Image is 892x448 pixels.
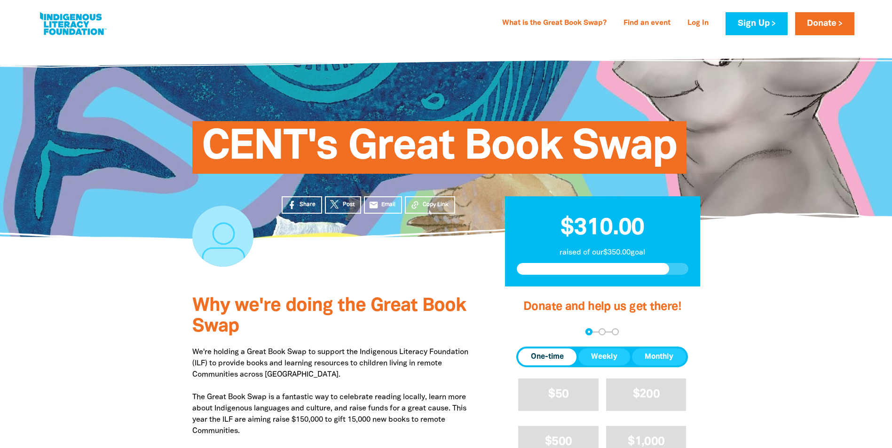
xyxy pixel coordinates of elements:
[795,12,854,35] a: Donate
[726,12,787,35] a: Sign Up
[523,301,681,312] span: Donate and help us get there!
[517,247,688,258] p: raised of our $350.00 goal
[364,196,403,214] a: emailEmail
[343,201,355,209] span: Post
[585,328,592,335] button: Navigate to step 1 of 3 to enter your donation amount
[381,201,395,209] span: Email
[531,351,564,363] span: One-time
[405,196,455,214] button: Copy Link
[423,201,449,209] span: Copy Link
[628,436,664,447] span: $1,000
[516,347,688,367] div: Donation frequency
[518,378,599,411] button: $50
[612,328,619,335] button: Navigate to step 3 of 3 to enter your payment details
[545,436,572,447] span: $500
[633,389,660,400] span: $200
[282,196,322,214] a: Share
[578,348,630,365] button: Weekly
[202,128,678,174] span: CENT's Great Book Swap
[300,201,316,209] span: Share
[606,378,687,411] button: $200
[682,16,714,31] a: Log In
[645,351,673,363] span: Monthly
[325,196,361,214] a: Post
[192,297,466,335] span: Why we're doing the Great Book Swap
[518,348,576,365] button: One-time
[560,217,644,239] span: $310.00
[618,16,676,31] a: Find an event
[591,351,617,363] span: Weekly
[632,348,686,365] button: Monthly
[548,389,568,400] span: $50
[369,200,379,210] i: email
[599,328,606,335] button: Navigate to step 2 of 3 to enter your details
[497,16,612,31] a: What is the Great Book Swap?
